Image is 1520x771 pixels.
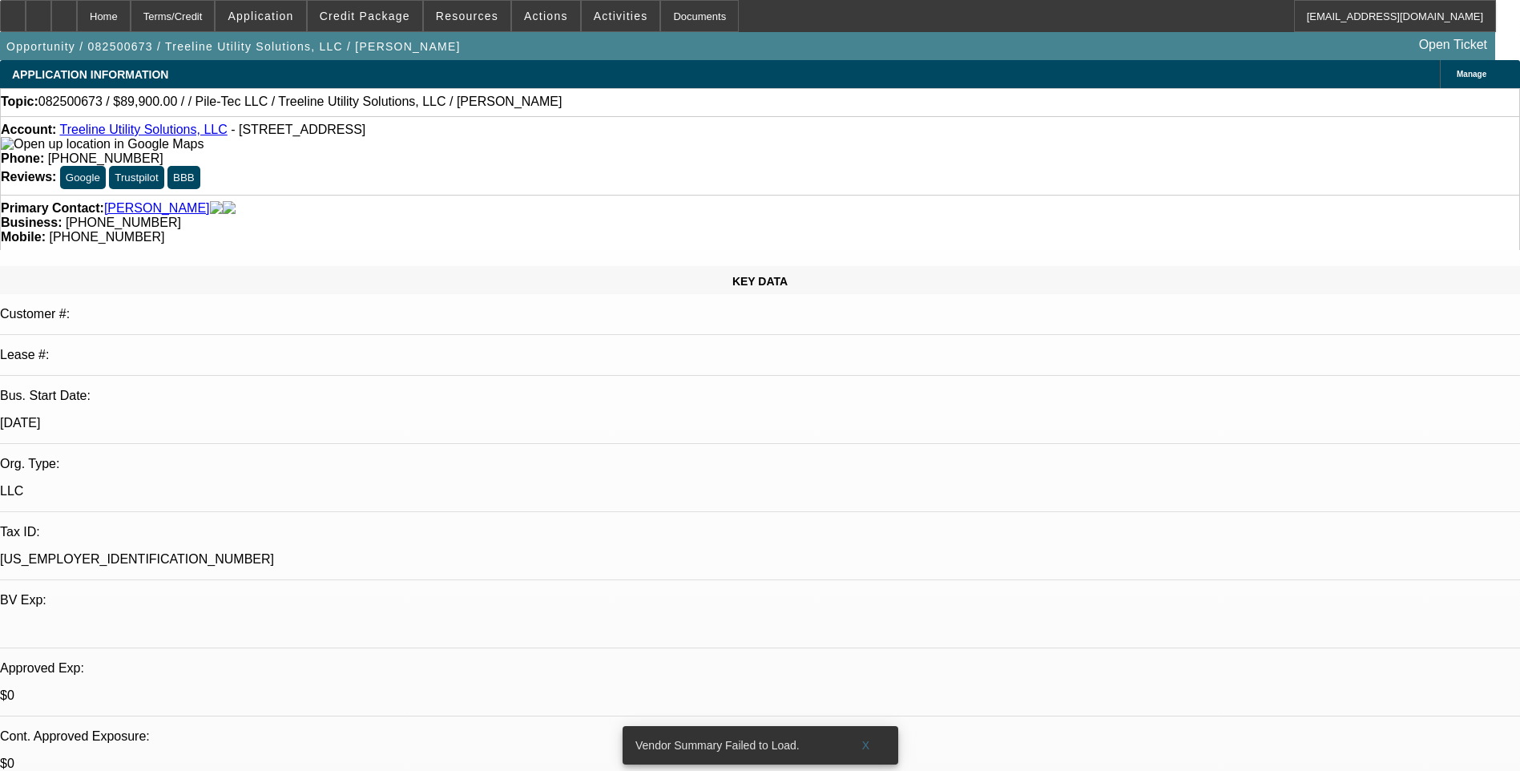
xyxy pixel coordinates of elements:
[1,95,38,109] strong: Topic:
[1,170,56,184] strong: Reviews:
[1,137,204,151] a: View Google Maps
[308,1,422,31] button: Credit Package
[1,230,46,244] strong: Mobile:
[59,123,227,136] a: Treeline Utility Solutions, LLC
[1,151,44,165] strong: Phone:
[228,10,293,22] span: Application
[38,95,562,109] span: 082500673 / $89,900.00 / / Pile-Tec LLC / Treeline Utility Solutions, LLC / [PERSON_NAME]
[1,201,104,216] strong: Primary Contact:
[732,275,788,288] span: KEY DATA
[1413,31,1494,59] a: Open Ticket
[104,201,210,216] a: [PERSON_NAME]
[109,166,163,189] button: Trustpilot
[223,201,236,216] img: linkedin-icon.png
[582,1,660,31] button: Activities
[1,216,62,229] strong: Business:
[320,10,410,22] span: Credit Package
[167,166,200,189] button: BBB
[60,166,106,189] button: Google
[48,151,163,165] span: [PHONE_NUMBER]
[841,731,892,760] button: X
[1,137,204,151] img: Open up location in Google Maps
[12,68,168,81] span: APPLICATION INFORMATION
[436,10,498,22] span: Resources
[623,726,841,765] div: Vendor Summary Failed to Load.
[66,216,181,229] span: [PHONE_NUMBER]
[210,201,223,216] img: facebook-icon.png
[231,123,365,136] span: - [STREET_ADDRESS]
[1457,70,1486,79] span: Manage
[6,40,461,53] span: Opportunity / 082500673 / Treeline Utility Solutions, LLC / [PERSON_NAME]
[216,1,305,31] button: Application
[424,1,510,31] button: Resources
[524,10,568,22] span: Actions
[594,10,648,22] span: Activities
[1,123,56,136] strong: Account:
[49,230,164,244] span: [PHONE_NUMBER]
[512,1,580,31] button: Actions
[861,739,870,752] span: X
